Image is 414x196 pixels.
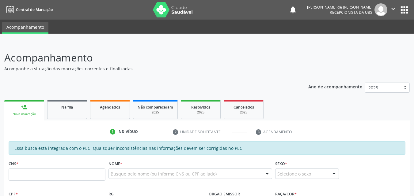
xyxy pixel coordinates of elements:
img: img [374,3,387,16]
p: Acompanhe a situação das marcações correntes e finalizadas [4,65,288,72]
span: Busque pelo nome (ou informe CNS ou CPF ao lado) [111,171,217,177]
span: Agendados [100,105,120,110]
span: Não compareceram [138,105,173,110]
div: Indivíduo [117,129,138,135]
div: person_add [21,104,28,110]
label: Sexo [275,159,287,168]
div: 2025 [228,110,259,115]
p: Ano de acompanhamento [308,83,363,90]
div: 1 [110,129,116,135]
span: Central de Marcação [16,7,53,12]
button: notifications [289,6,297,14]
i:  [390,6,397,12]
div: Nova marcação [9,112,40,116]
a: Central de Marcação [4,5,53,15]
label: Nome [108,159,122,168]
button: apps [399,5,410,15]
p: Acompanhamento [4,50,288,65]
span: Recepcionista da UBS [330,10,372,15]
span: Selecione o sexo [277,171,311,177]
div: 2025 [138,110,173,115]
span: Cancelados [234,105,254,110]
a: Acompanhamento [2,22,48,34]
div: Essa busca está integrada com o PEC. Quaisquer inconsistências nas informações devem ser corrigid... [9,141,405,155]
label: CNS [9,159,18,168]
span: Resolvidos [191,105,210,110]
span: Na fila [61,105,73,110]
div: [PERSON_NAME] de [PERSON_NAME] [307,5,372,10]
div: 2025 [185,110,216,115]
button:  [387,3,399,16]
